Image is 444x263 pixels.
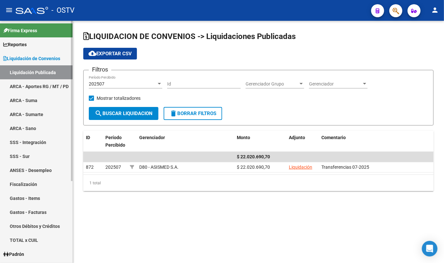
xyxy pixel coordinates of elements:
span: ID [86,135,90,140]
img: tab_domain_overview_orange.svg [27,38,32,43]
span: Exportar CSV [88,51,132,57]
span: 202507 [105,164,121,170]
span: Reportes [3,41,27,48]
datatable-header-cell: Monto [234,131,286,159]
span: - OSTV [51,3,74,18]
span: Buscar Liquidacion [95,111,153,116]
div: Dominio: [DOMAIN_NAME] [17,17,73,22]
span: D80 - ASISMED S.A. [139,164,179,170]
mat-icon: search [95,110,102,117]
span: Firma Express [3,27,37,34]
button: Borrar Filtros [164,107,222,120]
span: Monto [237,135,250,140]
img: tab_keywords_by_traffic_grey.svg [69,38,74,43]
span: Comentario [321,135,346,140]
span: Período Percibido [105,135,125,148]
div: Palabras clave [76,38,103,43]
span: Liquidación de Convenios [3,55,60,62]
span: Padrón [3,251,24,258]
img: website_grey.svg [10,17,16,22]
span: Gerenciador Grupo [246,81,298,87]
div: Open Intercom Messenger [422,241,437,256]
div: Dominio [34,38,50,43]
div: v 4.0.25 [18,10,32,16]
span: Adjunto [289,135,305,140]
span: Mostrar totalizadores [97,94,141,102]
span: 202507 [89,81,104,86]
a: Liquidación [289,164,312,170]
mat-icon: cloud_download [88,49,96,57]
mat-icon: delete [169,110,177,117]
datatable-header-cell: Comentario [319,131,434,159]
datatable-header-cell: Gerenciador [137,131,234,159]
button: Exportar CSV [83,48,137,59]
datatable-header-cell: ID [83,131,103,159]
span: Transferencias 07-2025 [321,164,369,170]
span: Gerenciador [309,81,362,87]
datatable-header-cell: Período Percibido [103,131,127,159]
div: $ 22.020.690,70 [237,164,284,171]
span: 872 [86,164,94,170]
datatable-header-cell: Adjunto [286,131,319,159]
span: LIQUIDACION DE CONVENIOS -> Liquidaciones Publicadas [83,32,296,41]
h3: Filtros [89,65,111,74]
mat-icon: person [431,6,439,14]
span: $ 22.020.690,70 [237,154,270,159]
img: logo_orange.svg [10,10,16,16]
div: 1 total [83,175,434,191]
mat-icon: menu [5,6,13,14]
span: Gerenciador [139,135,165,140]
span: Borrar Filtros [169,111,216,116]
button: Buscar Liquidacion [89,107,158,120]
